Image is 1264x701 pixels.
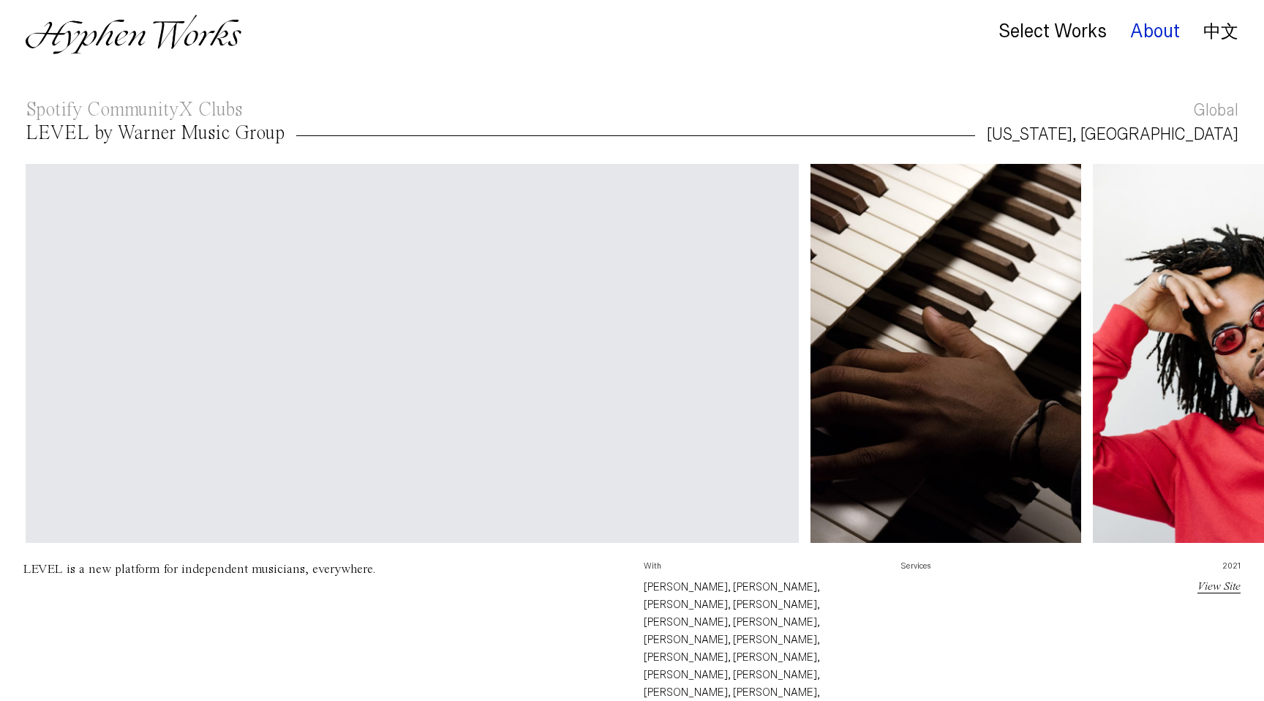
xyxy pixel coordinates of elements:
a: View Site [1197,581,1241,593]
div: Global [1194,99,1238,122]
div: About [1130,21,1180,42]
a: About [1130,24,1180,40]
div: LEVEL by Warner Music Group [26,124,285,143]
div: [US_STATE], [GEOGRAPHIC_DATA] [987,123,1238,146]
div: Select Works [998,21,1107,42]
p: Services [901,561,1135,578]
div: Spotify CommunityX Clubs [26,100,242,120]
p: 2021 [1159,561,1241,578]
img: Hyphen Works [26,15,241,54]
video: Your browser does not support the video tag. [26,164,800,551]
a: Select Works [998,24,1107,40]
a: 中文 [1203,23,1238,40]
p: With [644,561,878,578]
div: LEVEL is a new platform for independent musicians, everywhere. [23,563,375,576]
img: c5588393-9b9b-4327-b282-e5bf47ebcaae_29-hyphen-works.jpg [810,164,1081,543]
